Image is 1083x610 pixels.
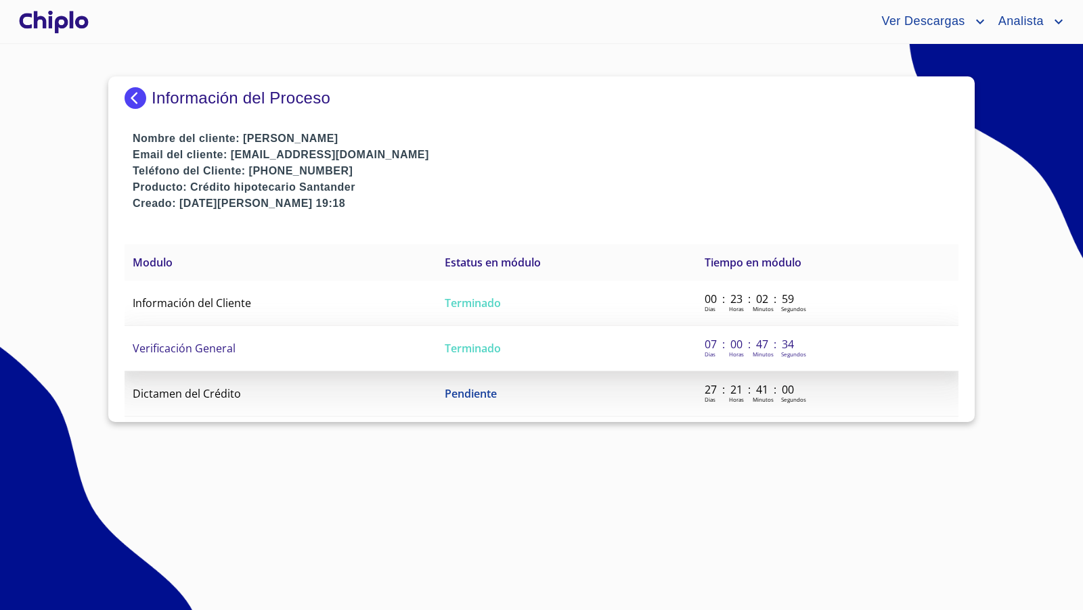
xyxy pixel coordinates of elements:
p: Nombre del cliente: [PERSON_NAME] [133,131,958,147]
span: Verificación General [133,341,236,356]
div: Información del Proceso [125,87,958,109]
p: Segundos [781,305,806,312]
span: Tiempo en módulo [705,255,801,270]
span: Analista [988,11,1051,32]
p: Horas [729,305,744,312]
p: Segundos [781,396,806,403]
p: Dias [705,305,715,312]
span: Estatus en módulo [445,255,541,270]
p: Información del Proceso [152,89,330,108]
p: Creado: [DATE][PERSON_NAME] 19:18 [133,195,958,212]
p: 27 : 21 : 41 : 00 [705,382,796,397]
span: Pendiente [445,386,497,401]
img: Docupass spot blue [125,87,152,109]
button: account of current user [988,11,1067,32]
p: Horas [729,350,744,358]
span: Terminado [445,341,501,356]
span: Terminado [445,296,501,310]
p: Email del cliente: [EMAIL_ADDRESS][DOMAIN_NAME] [133,147,958,163]
p: Horas [729,396,744,403]
span: Información del Cliente [133,296,251,310]
p: 00 : 23 : 02 : 59 [705,291,796,306]
button: account of current user [871,11,988,32]
p: Minutos [753,350,774,358]
span: Modulo [133,255,173,270]
p: Segundos [781,350,806,358]
p: Minutos [753,396,774,403]
p: Dias [705,350,715,358]
p: Producto: Crédito hipotecario Santander [133,179,958,195]
p: Dias [705,396,715,403]
p: 07 : 00 : 47 : 34 [705,337,796,352]
span: Dictamen del Crédito [133,386,241,401]
p: Teléfono del Cliente: [PHONE_NUMBER] [133,163,958,179]
span: Ver Descargas [871,11,971,32]
p: Minutos [753,305,774,312]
